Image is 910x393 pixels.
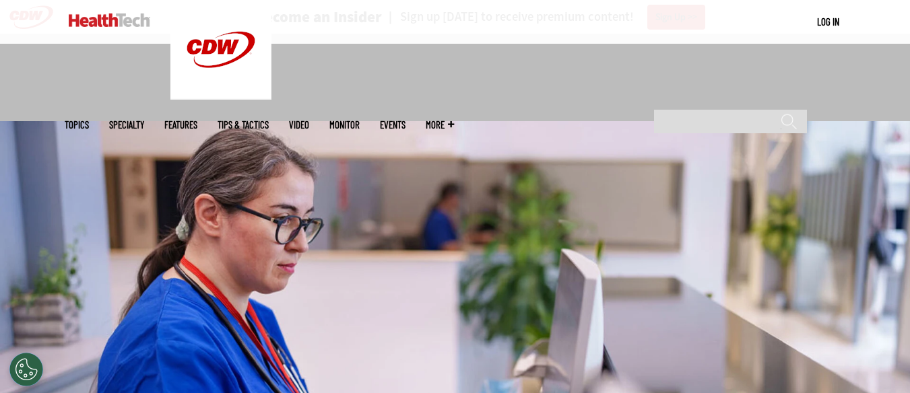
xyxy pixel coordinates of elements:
a: Log in [817,15,839,28]
button: Open Preferences [9,353,43,386]
img: Home [69,13,150,27]
span: More [426,120,454,130]
a: Video [289,120,309,130]
a: CDW [170,89,271,103]
span: Specialty [109,120,144,130]
a: Features [164,120,197,130]
a: Events [380,120,405,130]
a: MonITor [329,120,360,130]
span: Topics [65,120,89,130]
a: Tips & Tactics [218,120,269,130]
div: User menu [817,15,839,29]
div: Cookies Settings [9,353,43,386]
